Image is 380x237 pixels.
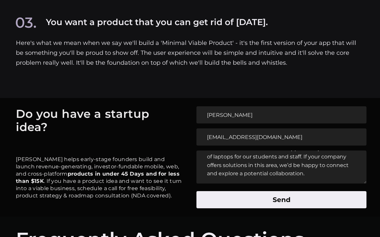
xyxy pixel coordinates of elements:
p: [PERSON_NAME] helps early-stage founders build and launch revenue-generating, investor-fundable m... [16,156,183,199]
strong: products in under 45 Days and for less than $15K [16,171,180,184]
img: product that you can get rid [16,17,36,28]
h3: You want a product that you can get rid of [DATE]. [46,17,268,27]
h1: Do you have a startup idea? [16,107,183,134]
input: Your Name [196,106,366,123]
input: Your Email [196,128,366,146]
p: Here's what we mean when we say we'll build a 'Minimal Viable Product' - it's the first version o... [16,38,364,68]
button: Send [196,191,366,208]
